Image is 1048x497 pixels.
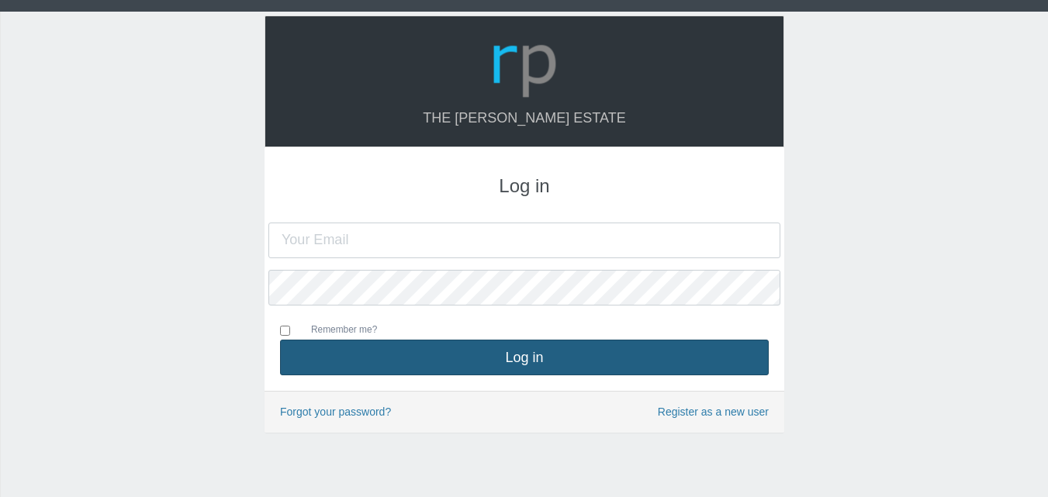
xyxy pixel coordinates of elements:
[280,340,769,375] button: Log in
[658,403,769,421] a: Register as a new user
[268,223,780,258] input: Your Email
[487,28,562,102] img: Logo
[280,326,290,336] input: Remember me?
[280,406,391,418] a: Forgot your password?
[296,323,377,340] label: Remember me?
[281,111,768,126] h4: The [PERSON_NAME] Estate
[280,176,769,196] h3: Log in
